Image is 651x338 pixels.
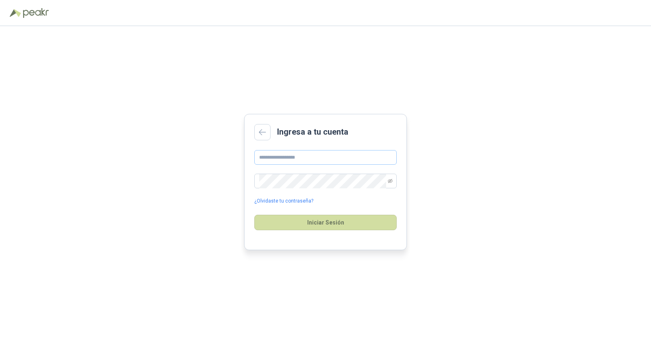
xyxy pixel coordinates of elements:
img: Peakr [23,8,49,18]
h2: Ingresa a tu cuenta [277,126,348,138]
button: Iniciar Sesión [254,215,397,230]
a: ¿Olvidaste tu contraseña? [254,197,313,205]
img: Logo [10,9,21,17]
span: eye-invisible [388,179,393,183]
